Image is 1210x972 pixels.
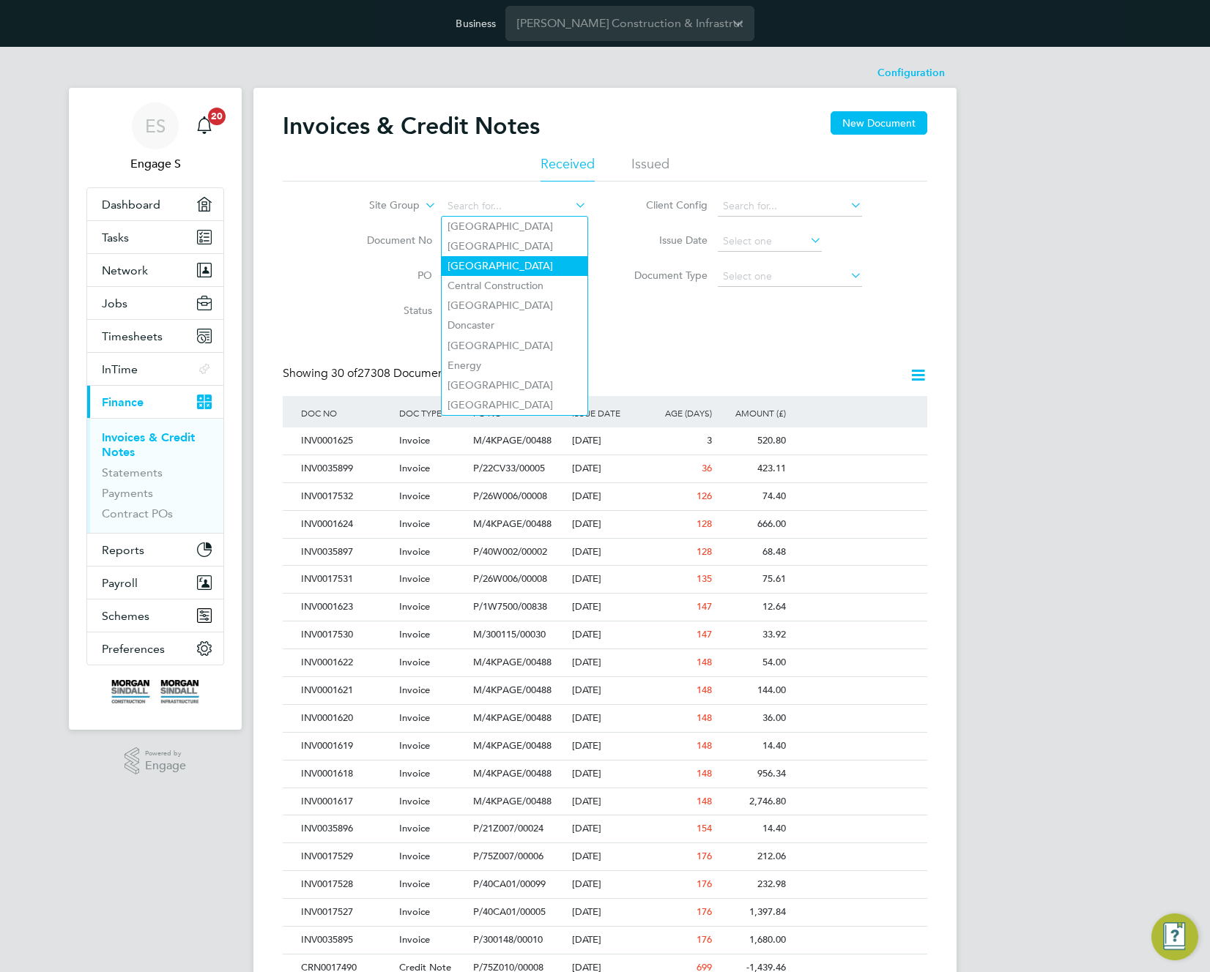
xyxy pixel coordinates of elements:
[87,188,223,220] a: Dashboard
[102,329,163,343] span: Timesheets
[399,795,430,807] span: Invoice
[877,59,945,88] li: Configuration
[568,649,642,676] div: [DATE]
[473,684,552,696] span: M/4KPAGE/00488
[568,705,642,732] div: [DATE]
[102,466,163,479] a: Statements
[697,628,712,640] span: 147
[297,483,396,510] div: INV0017532
[102,231,129,244] span: Tasks
[473,850,543,862] span: P/75Z007/00006
[102,362,138,376] span: InTime
[568,427,642,455] div: [DATE]
[473,905,546,918] span: P/40CA01/00005
[697,850,712,862] span: 176
[87,632,223,665] button: Preferences
[716,396,790,430] div: AMOUNT (£)
[697,739,712,752] span: 148
[87,254,223,286] button: Network
[697,572,712,585] span: 135
[718,231,822,252] input: Select one
[348,269,432,282] label: PO
[125,747,187,775] a: Powered byEngage
[473,822,543,834] span: P/21Z007/00024
[297,594,396,621] div: INV0001623
[442,296,587,315] li: [GEOGRAPHIC_DATA]
[716,649,790,676] div: 54.00
[716,705,790,732] div: 36.00
[399,600,430,613] span: Invoice
[473,545,547,558] span: P/40W002/00002
[86,155,224,173] span: Engage S
[697,822,712,834] span: 154
[297,815,396,842] div: INV0035896
[208,108,226,125] span: 20
[623,233,708,247] label: Issue Date
[473,767,552,780] span: M/4KPAGE/00488
[623,198,708,212] label: Client Config
[442,217,587,236] li: [GEOGRAPHIC_DATA]
[399,572,430,585] span: Invoice
[102,609,149,623] span: Schemes
[473,878,546,890] span: P/40CA01/00099
[716,815,790,842] div: 14.40
[568,788,642,815] div: [DATE]
[568,483,642,510] div: [DATE]
[87,534,223,566] button: Reports
[718,266,862,287] input: Select one
[399,545,430,558] span: Invoice
[87,320,223,352] button: Timesheets
[568,760,642,788] div: [DATE]
[697,878,712,890] span: 176
[399,850,430,862] span: Invoice
[102,506,173,520] a: Contract POs
[442,315,587,335] li: Doncaster
[568,594,642,621] div: [DATE]
[697,490,712,502] span: 126
[87,353,223,385] button: InTime
[568,455,642,482] div: [DATE]
[716,483,790,510] div: 74.40
[399,767,430,780] span: Invoice
[473,628,546,640] span: M/300115/00030
[87,599,223,632] button: Schemes
[718,196,862,217] input: Search for...
[697,905,712,918] span: 176
[297,396,396,430] div: DOC NO
[473,739,552,752] span: M/4KPAGE/00488
[331,366,453,381] span: 27308 Documents
[1151,913,1198,960] button: Engage Resource Center
[642,396,716,430] div: AGE (DAYS)
[283,111,540,141] h2: Invoices & Credit Notes
[399,933,430,946] span: Invoice
[697,600,712,613] span: 147
[399,434,430,446] span: Invoice
[297,705,396,732] div: INV0001620
[442,375,587,395] li: [GEOGRAPHIC_DATA]
[473,517,552,530] span: M/4KPAGE/00488
[442,256,587,276] li: [GEOGRAPHIC_DATA]
[348,233,432,247] label: Document No
[297,899,396,926] div: INV0017527
[716,871,790,898] div: 232.98
[399,711,430,724] span: Invoice
[297,927,396,954] div: INV0035895
[102,395,144,409] span: Finance
[716,733,790,760] div: 14.40
[623,269,708,282] label: Document Type
[697,684,712,696] span: 148
[102,296,127,310] span: Jobs
[568,396,642,430] div: ISSUE DATE
[190,102,219,149] a: 20
[145,116,166,135] span: ES
[87,287,223,319] button: Jobs
[102,430,195,459] a: Invoices & Credit Notes
[297,760,396,788] div: INV0001618
[716,899,790,926] div: 1,397.84
[297,843,396,870] div: INV0017529
[697,656,712,668] span: 148
[568,621,642,648] div: [DATE]
[697,767,712,780] span: 148
[568,927,642,954] div: [DATE]
[568,899,642,926] div: [DATE]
